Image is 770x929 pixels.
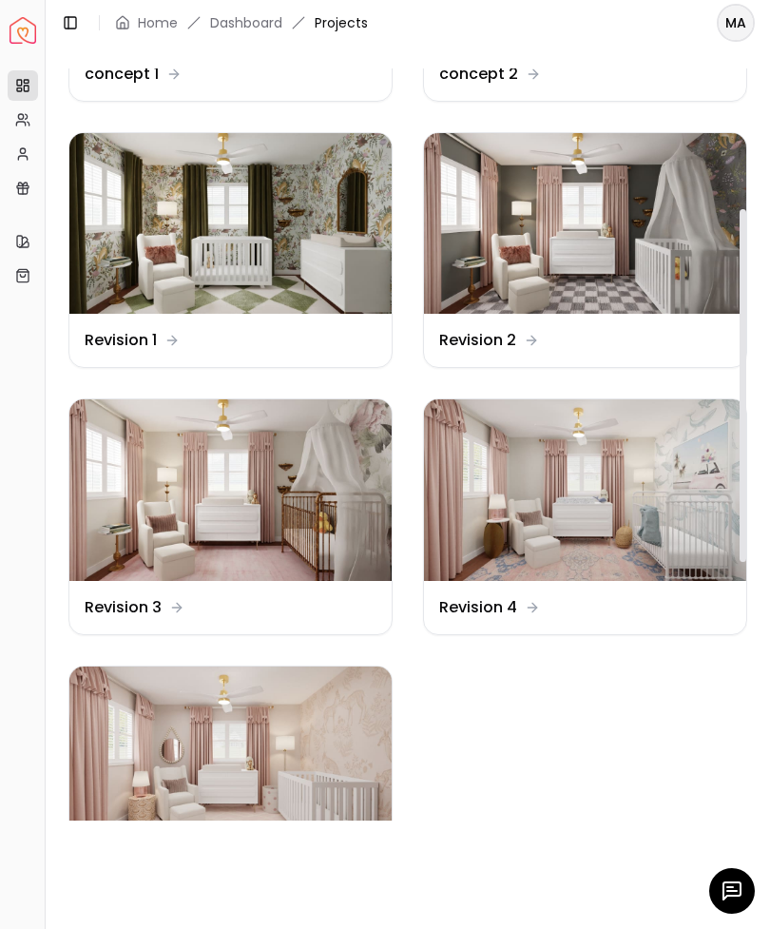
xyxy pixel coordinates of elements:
img: Revision 2 [424,133,746,315]
a: Revision 3Revision 3 [68,398,393,635]
span: MA [719,6,753,40]
a: Revision 1Revision 1 [68,132,393,369]
img: Spacejoy Logo [10,17,36,44]
dd: Revision 3 [85,596,162,619]
span: Projects [315,13,368,32]
dd: concept 2 [439,63,518,86]
img: Revision 3 [69,399,392,581]
img: Revision 5 [69,667,392,848]
dd: Revision 1 [85,329,157,352]
img: Revision 4 [424,399,746,581]
a: Dashboard [210,13,282,32]
a: Spacejoy [10,17,36,44]
a: Revision 4Revision 4 [423,398,747,635]
a: Home [138,13,178,32]
img: Revision 1 [69,133,392,315]
dd: Revision 4 [439,596,517,619]
button: MA [717,4,755,42]
a: Revision 5 [68,666,393,902]
dd: concept 1 [85,63,159,86]
dd: Revision 2 [439,329,516,352]
a: Revision 2Revision 2 [423,132,747,369]
nav: breadcrumb [115,13,368,32]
